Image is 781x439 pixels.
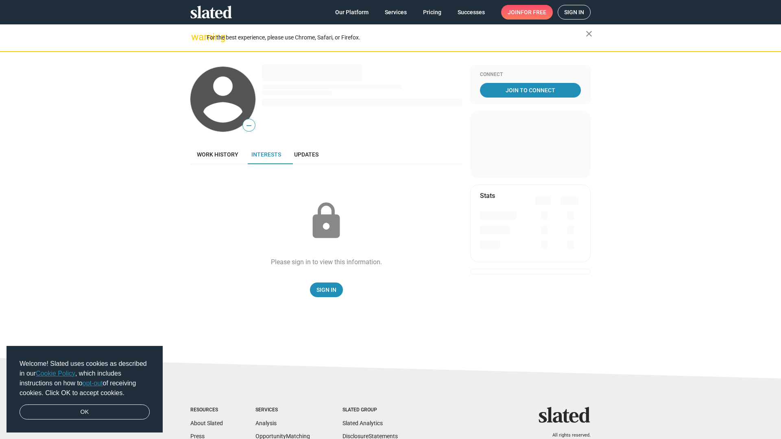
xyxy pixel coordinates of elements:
span: Updates [294,151,319,158]
a: Analysis [255,420,277,426]
div: Please sign in to view this information. [271,258,382,266]
span: Services [385,5,407,20]
span: for free [521,5,546,20]
a: Updates [288,145,325,164]
a: Pricing [417,5,448,20]
a: Joinfor free [501,5,553,20]
a: Work history [190,145,245,164]
mat-icon: warning [191,32,201,42]
a: Slated Analytics [343,420,383,426]
span: Our Platform [335,5,369,20]
span: Successes [458,5,485,20]
span: — [243,120,255,131]
a: dismiss cookie message [20,404,150,420]
span: Work history [197,151,238,158]
span: Welcome! Slated uses cookies as described in our , which includes instructions on how to of recei... [20,359,150,398]
span: Join [508,5,546,20]
div: cookieconsent [7,346,163,433]
a: Successes [451,5,491,20]
span: Sign in [564,5,584,19]
span: Sign In [316,283,336,297]
span: Join To Connect [482,83,579,98]
span: Pricing [423,5,441,20]
a: About Slated [190,420,223,426]
mat-icon: close [584,29,594,39]
a: Sign In [310,283,343,297]
mat-card-title: Stats [480,191,495,200]
div: Connect [480,72,581,78]
a: opt-out [83,380,103,387]
mat-icon: lock [306,201,347,241]
a: Cookie Policy [36,370,75,377]
div: For the best experience, please use Chrome, Safari, or Firefox. [207,32,586,43]
a: Our Platform [329,5,375,20]
div: Slated Group [343,407,398,413]
a: Interests [245,145,288,164]
span: Interests [251,151,281,158]
div: Services [255,407,310,413]
div: Resources [190,407,223,413]
a: Join To Connect [480,83,581,98]
a: Services [378,5,413,20]
a: Sign in [558,5,591,20]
